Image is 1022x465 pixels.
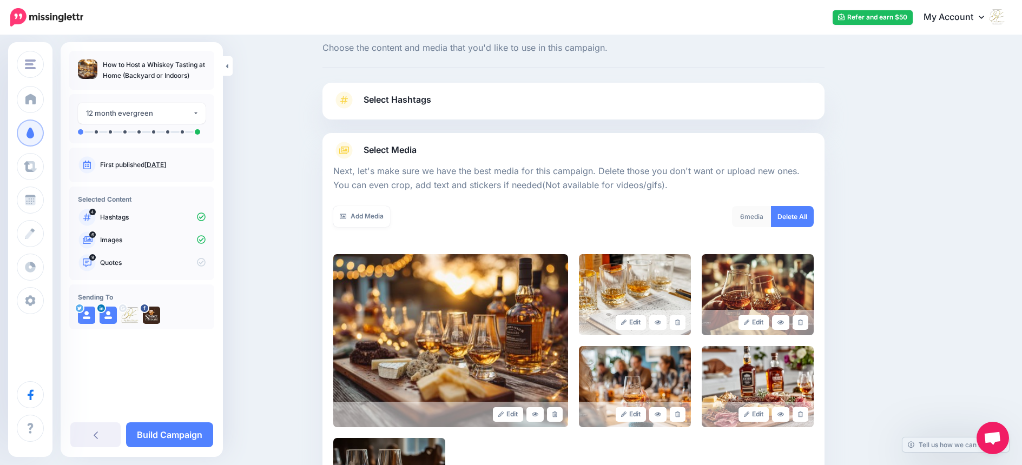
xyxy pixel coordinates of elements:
[902,437,1009,452] a: Tell us how we can improve
[100,160,206,170] p: First published
[616,315,647,330] a: Edit
[143,307,160,324] img: 450544126_122157544124138260_7501521881711950031_n-bsa154400.jpg
[322,41,825,55] span: Choose the content and media that you'd like to use in this campaign.
[833,10,913,25] a: Refer and earn $50
[579,346,691,427] img: c4a1486ad160604d75e0d0d034f1f1fc_large.jpg
[89,209,96,215] span: 4
[144,161,166,169] a: [DATE]
[739,315,769,330] a: Edit
[364,143,417,157] span: Select Media
[78,59,97,79] img: ad796e0fa0fc185bca5725d4e186bd42_thumb.jpg
[977,422,1009,454] a: Open chat
[616,407,647,422] a: Edit
[333,254,568,427] img: ad796e0fa0fc185bca5725d4e186bd42_large.jpg
[100,307,117,324] img: user_default_image.png
[913,4,1006,31] a: My Account
[579,254,691,335] img: c440a6a96f53cd146a72a2b4b147980d_large.jpg
[493,407,524,422] a: Edit
[702,346,814,427] img: bc060313ba08b04af7aee575ab149ba3_large.jpg
[333,91,814,119] a: Select Hashtags
[89,231,96,238] span: 6
[740,212,744,221] span: 6
[333,142,814,159] a: Select Media
[89,254,96,261] span: 9
[364,92,431,107] span: Select Hashtags
[25,59,36,69] img: menu.png
[732,206,772,227] div: media
[322,25,825,36] span: Content and media
[121,307,139,324] img: ACg8ocKXglD1UdKIND7T9cqoYhgOHZX6OprPRzWXjI4JL-RgvHDfq0QeCws96-c-89283.png
[100,258,206,268] p: Quotes
[86,107,193,119] div: 12 month evergreen
[771,206,814,227] a: Delete All
[100,212,206,222] p: Hashtags
[78,195,206,203] h4: Selected Content
[103,59,206,81] p: How to Host a Whiskey Tasting at Home (Backyard or Indoors)
[702,254,814,335] img: a1bf332b6d61bd5cb81182bb6ddbbd5f_large.jpg
[333,164,814,192] p: Next, let's make sure we have the best media for this campaign. Delete those you don't want or up...
[333,206,390,227] a: Add Media
[100,235,206,245] p: Images
[78,293,206,301] h4: Sending To
[10,8,83,26] img: Missinglettr
[739,407,769,422] a: Edit
[78,103,206,124] button: 12 month evergreen
[78,307,95,324] img: user_default_image.png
